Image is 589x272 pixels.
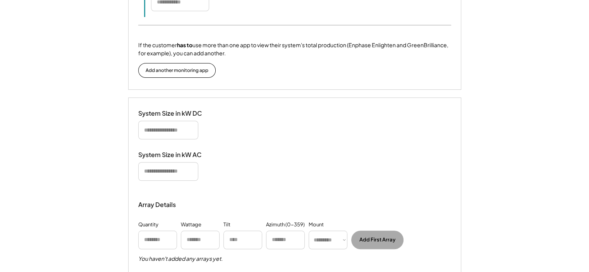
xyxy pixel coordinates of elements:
button: Add First Array [351,231,404,249]
div: System Size in kW DC [138,109,216,118]
div: Array Details [138,200,177,209]
div: System Size in kW AC [138,151,216,159]
div: Tilt [223,221,230,229]
div: Azimuth (0-359) [266,221,305,229]
div: Mount [309,221,324,229]
div: Wattage [181,221,201,229]
h5: You haven't added any arrays yet. [138,255,223,263]
div: Quantity [138,221,158,229]
strong: has to [177,41,192,48]
div: If the customer use more than one app to view their system's total production (Enphase Enlighten ... [138,41,451,57]
button: Add another monitoring app [138,63,216,78]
